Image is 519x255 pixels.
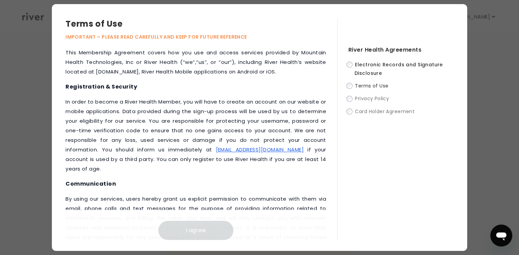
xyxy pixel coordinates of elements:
[66,82,326,92] h4: Registration & Security
[348,45,453,55] h4: River Health Agreements
[355,95,389,102] span: Privacy Policy
[355,61,443,77] span: Electronic Records and Signature Disclosure
[355,82,388,89] span: Terms of Use
[66,18,337,30] h3: Terms of Use
[66,97,326,174] p: ‍In order to become a River Health Member, you will have to create an account on our website or m...
[216,146,303,153] a: [EMAIL_ADDRESS][DOMAIN_NAME]
[158,221,233,240] button: I agree
[66,48,326,77] p: This Membership Agreement covers how you use and access services provided by Mountain Health Tech...
[355,108,415,115] span: Card Holder Agreement
[490,225,512,246] iframe: Button to launch messaging window
[66,179,326,189] h4: Communication
[66,33,337,41] p: IMPORTANT – PLEASE READ CAREFULLY AND KEEP FOR FUTURE REFERENCE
